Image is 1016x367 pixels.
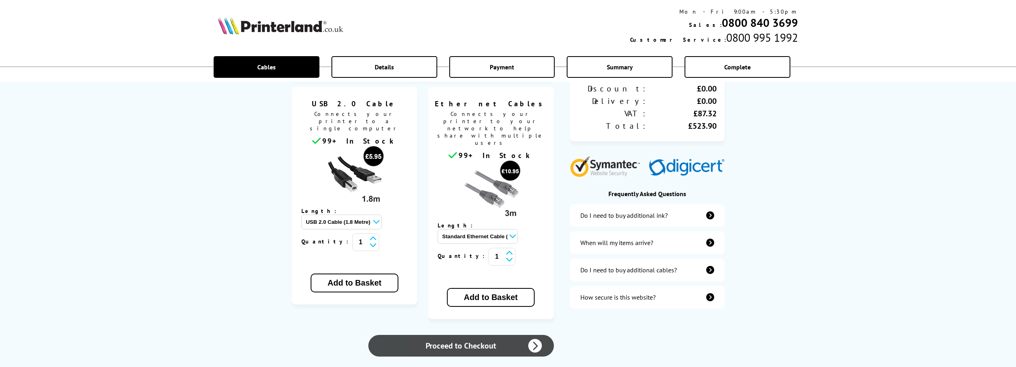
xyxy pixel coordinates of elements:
[375,63,394,71] span: Details
[647,83,717,94] div: £0.00
[726,30,798,45] span: 0800 995 1992
[649,159,725,177] img: Digicert
[578,108,647,119] div: VAT:
[459,151,533,160] span: 99+ In Stock
[218,17,343,34] img: Printerland Logo
[578,96,647,106] div: Delivery:
[630,36,726,43] span: Customer Service:
[368,335,553,357] a: Proceed to Checkout
[580,266,677,274] div: Do I need to buy additional cables?
[301,238,352,245] span: Quantity:
[580,293,656,301] div: How secure is this website?
[570,154,646,177] img: Symantec Website Security
[647,121,717,131] div: £523.90
[570,231,725,254] a: items-arrive
[461,160,521,220] img: Ethernet cable
[580,239,653,247] div: When will my items arrive?
[647,108,717,119] div: £87.32
[490,63,514,71] span: Payment
[689,21,722,28] span: Sales:
[438,252,489,260] span: Quantity:
[432,108,550,150] span: Connects your printer to your network to help share with multiple users
[630,8,798,15] div: Mon - Fri 9:00am - 5:30pm
[580,211,668,219] div: Do I need to buy additional ink?
[298,99,412,108] span: USB 2.0 Cable
[296,108,414,136] span: Connects your printer to a single computer
[607,63,633,71] span: Summary
[578,83,647,94] div: Discount:
[570,190,725,198] div: Frequently Asked Questions
[647,96,717,106] div: £0.00
[722,15,798,30] a: 0800 840 3699
[570,259,725,281] a: additional-cables
[447,288,534,307] button: Add to Basket
[724,63,751,71] span: Complete
[570,204,725,227] a: additional-ink
[257,63,276,71] span: Cables
[324,146,384,206] img: usb cable
[311,274,398,292] button: Add to Basket
[322,136,397,146] span: 99+ In Stock
[578,121,647,131] div: Total:
[434,99,548,108] span: Ethernet Cables
[438,222,481,229] span: Length:
[570,286,725,308] a: secure-website
[301,207,344,215] span: Length:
